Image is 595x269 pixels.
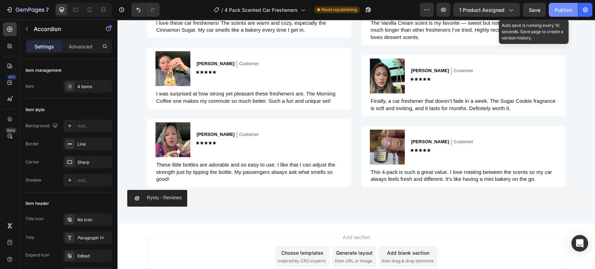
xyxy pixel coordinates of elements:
div: Corner [25,159,39,165]
div: 4 items [77,84,110,90]
div: Sharp [77,159,110,166]
p: [PERSON_NAME] [79,112,117,118]
span: This 4-pack is such a great value. I love rotating between the scents so my car always feels fres... [253,149,434,163]
span: I was surprised at how strong yet pleasant these fresheners are. The Morning Coffee one makes my ... [39,71,218,84]
span: 1 product assigned [459,6,504,14]
div: Item style [25,107,45,113]
span: Finally, a car freshener that doesn’t fade in a week. The Sugar Cookie fragrance is soft and invi... [253,78,438,92]
p: Settings [35,43,54,50]
div: Paragraph 1* [77,235,110,241]
div: Expand icon [25,252,49,258]
p: Customer [336,48,356,54]
span: The Vanilla Cream scent is my favorite — sweet but not overwhelming. It lasts much longer than ot... [253,0,438,21]
div: Choose templates [164,230,206,237]
div: 450 [7,74,17,80]
div: Add blank section [269,230,312,237]
p: Accordion [34,25,93,33]
button: 1 product assigned [453,3,520,17]
div: Add... [77,123,110,129]
img: gempages_544109949421093982-8bdfb152-132f-441d-a33c-886d70991ca5.png [252,39,287,74]
button: Ryviu - Reviews [10,170,70,187]
div: Item header [25,200,49,207]
button: Save [523,3,546,17]
p: Customer [122,112,141,118]
div: Title icon [25,216,44,222]
iframe: Design area [117,20,595,269]
span: inspired by CRO experts [160,238,208,245]
div: Title [25,235,34,241]
div: No icon [77,217,110,223]
span: then drag & drop elements [264,238,316,245]
div: Generate layout [219,230,255,237]
span: 4 Pack Scented Car Fresheners [224,6,298,14]
p: Customer [122,41,141,47]
span: These little bottles are adorable and so easy to use. I like that I can adjust the strength just ... [39,142,218,163]
div: Add... [77,177,110,184]
span: / [221,6,223,14]
span: Save [529,7,540,13]
div: Background [25,121,59,131]
p: Advanced [69,43,92,50]
button: Publish [549,3,578,17]
div: Border [25,141,39,147]
div: Publish [555,6,572,14]
div: Item management [25,67,61,74]
div: Ryviu - Reviews [29,175,64,182]
p: Customer [336,120,356,125]
p: [PERSON_NAME] [293,48,331,54]
div: Shadow [25,177,41,183]
button: 7 [3,3,52,17]
img: CJed0K2x44sDEAE=.png [15,175,24,183]
span: Need republishing [321,7,357,13]
p: 7 [46,6,49,14]
div: Edited [77,253,110,259]
div: Line [77,141,110,147]
img: gempages_544109949421093982-e747126f-94a0-43ff-bd48-4286bbb07c78.png [252,110,287,145]
div: Undo/Redo [131,3,160,17]
span: from URL or image [218,238,255,245]
div: Item [25,83,34,90]
div: Open Intercom Messenger [571,235,588,252]
img: gempages_544109949421093982-29ae7059-34d2-412d-89d4-e3ed0d9dfc4f.png [38,103,73,138]
p: [PERSON_NAME] [293,120,331,125]
span: Add section [222,214,255,221]
div: Beta [5,128,17,133]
